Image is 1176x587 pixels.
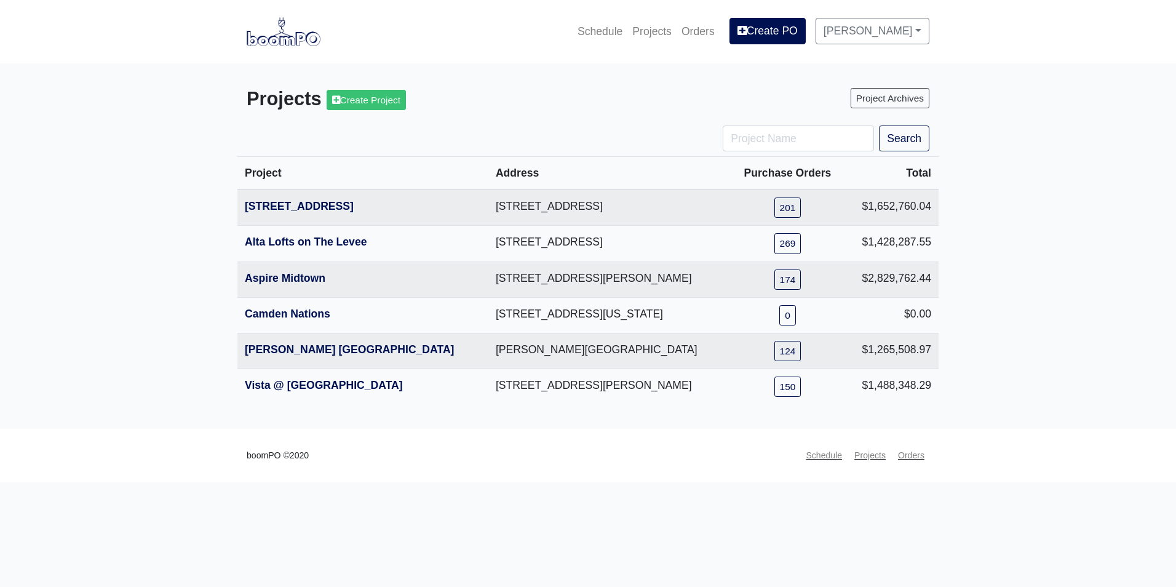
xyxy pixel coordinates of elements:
[774,198,801,218] a: 201
[488,369,731,404] td: [STREET_ADDRESS][PERSON_NAME]
[816,18,929,44] a: [PERSON_NAME]
[573,18,627,45] a: Schedule
[774,270,801,290] a: 174
[844,226,939,262] td: $1,428,287.55
[851,88,929,108] a: Project Archives
[245,272,325,284] a: Aspire Midtown
[879,126,929,151] button: Search
[729,18,806,44] a: Create PO
[488,157,731,190] th: Address
[247,449,309,463] small: boomPO ©2020
[327,90,406,110] a: Create Project
[844,157,939,190] th: Total
[849,444,891,468] a: Projects
[245,236,367,248] a: Alta Lofts on The Levee
[488,190,731,226] td: [STREET_ADDRESS]
[774,377,801,397] a: 150
[677,18,720,45] a: Orders
[779,305,796,325] a: 0
[488,333,731,369] td: [PERSON_NAME][GEOGRAPHIC_DATA]
[237,157,488,190] th: Project
[245,379,403,391] a: Vista @ [GEOGRAPHIC_DATA]
[723,126,874,151] input: Project Name
[731,157,845,190] th: Purchase Orders
[801,444,847,468] a: Schedule
[844,369,939,404] td: $1,488,348.29
[627,18,677,45] a: Projects
[245,343,454,356] a: [PERSON_NAME] [GEOGRAPHIC_DATA]
[247,17,320,46] img: boomPO
[844,297,939,333] td: $0.00
[488,297,731,333] td: [STREET_ADDRESS][US_STATE]
[488,226,731,262] td: [STREET_ADDRESS]
[844,190,939,226] td: $1,652,760.04
[844,262,939,297] td: $2,829,762.44
[245,200,354,212] a: [STREET_ADDRESS]
[245,308,330,320] a: Camden Nations
[774,233,801,254] a: 269
[844,333,939,369] td: $1,265,508.97
[488,262,731,297] td: [STREET_ADDRESS][PERSON_NAME]
[893,444,929,468] a: Orders
[774,341,801,361] a: 124
[247,88,579,111] h3: Projects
